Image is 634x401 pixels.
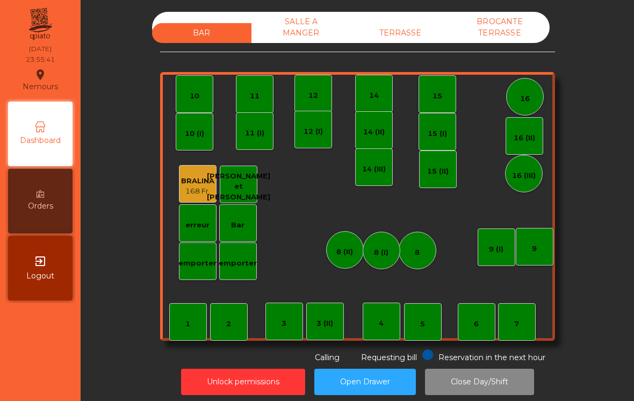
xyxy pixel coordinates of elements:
[304,126,323,137] div: 12 (I)
[489,244,503,255] div: 9 (I)
[219,258,257,269] div: emporter
[190,91,199,102] div: 10
[316,318,333,329] div: 3 (II)
[245,128,264,139] div: 11 (I)
[185,128,204,139] div: 10 (I)
[361,353,417,362] span: Requesting bill
[520,94,530,104] div: 16
[362,164,386,175] div: 14 (III)
[363,127,385,138] div: 14 (II)
[23,67,58,94] div: Nemours
[427,166,449,177] div: 15 (II)
[425,369,534,395] button: Close Day/Shift
[29,44,52,54] div: [DATE]
[34,68,47,81] i: location_on
[282,318,286,329] div: 3
[181,176,214,187] div: BRALINA
[34,255,47,268] i: exit_to_app
[27,5,53,43] img: qpiato
[374,247,388,258] div: 8 (I)
[474,319,479,330] div: 6
[231,220,244,231] div: Bar
[369,90,379,101] div: 14
[207,171,270,203] div: [PERSON_NAME] et [PERSON_NAME]
[438,353,545,362] span: Reservation in the next hour
[379,318,384,329] div: 4
[226,319,231,330] div: 2
[20,135,61,146] span: Dashboard
[178,258,217,269] div: emporter
[185,319,190,330] div: 1
[336,247,353,257] div: 8 (II)
[251,12,351,43] div: SALLE A MANGER
[26,270,54,282] span: Logout
[185,220,210,231] div: erreur
[532,244,537,254] div: 9
[250,91,260,102] div: 11
[420,319,425,330] div: 5
[308,90,318,101] div: 12
[415,247,420,258] div: 8
[450,12,550,43] div: BROCANTE TERRASSE
[181,186,214,197] div: 168 Fr.
[428,128,447,139] div: 15 (I)
[152,23,251,43] div: BAR
[28,200,53,212] span: Orders
[351,23,450,43] div: TERRASSE
[433,91,442,102] div: 15
[26,55,55,65] div: 23:55:41
[315,353,340,362] span: Calling
[181,369,305,395] button: Unlock permissions
[314,369,416,395] button: Open Drawer
[514,133,535,144] div: 16 (II)
[512,170,536,181] div: 16 (III)
[514,319,519,330] div: 7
